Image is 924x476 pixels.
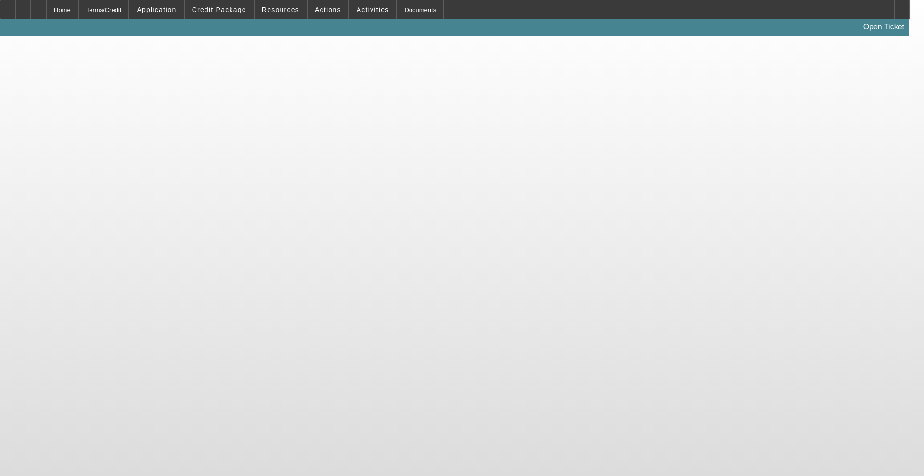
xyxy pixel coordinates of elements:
button: Activities [349,0,397,19]
span: Resources [262,6,299,13]
a: Open Ticket [860,19,908,35]
span: Activities [357,6,389,13]
button: Resources [255,0,307,19]
button: Application [129,0,183,19]
span: Application [137,6,176,13]
span: Credit Package [192,6,246,13]
span: Actions [315,6,341,13]
button: Credit Package [185,0,254,19]
button: Actions [308,0,348,19]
